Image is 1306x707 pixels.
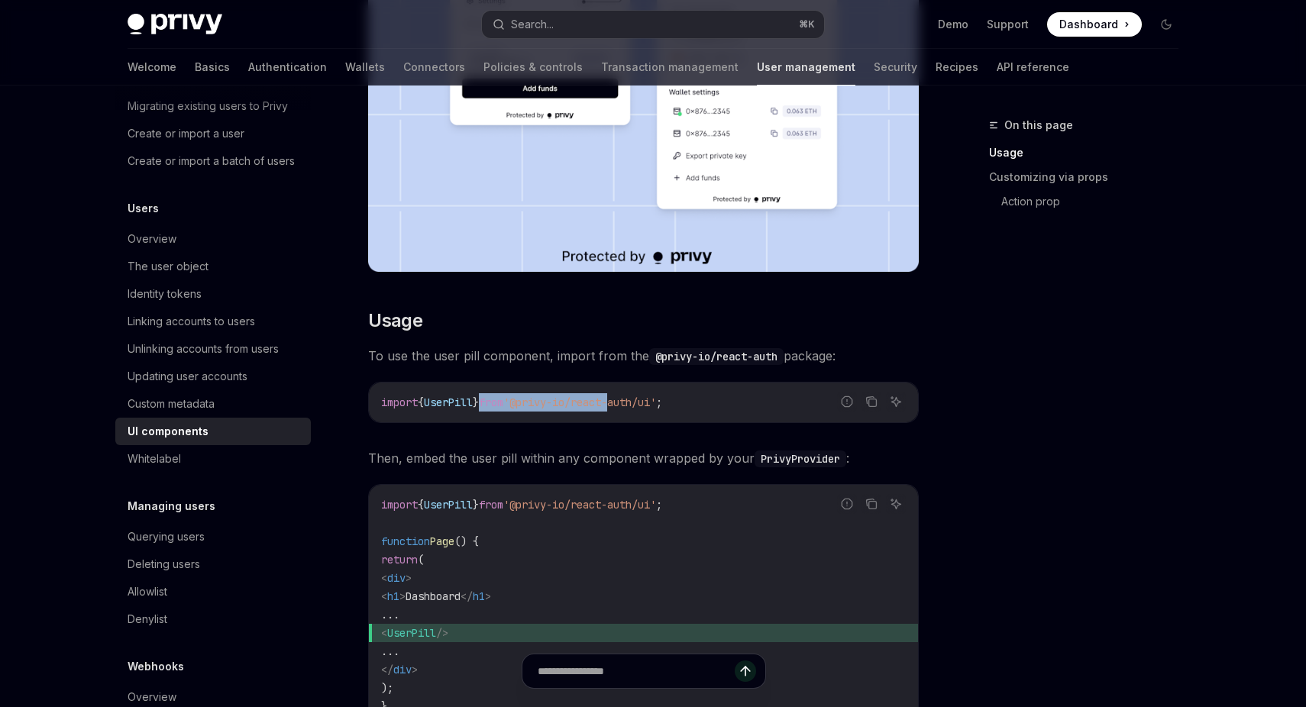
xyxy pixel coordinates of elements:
span: < [381,626,387,640]
a: User management [757,49,855,86]
span: import [381,498,418,512]
a: Updating user accounts [115,363,311,390]
a: Whitelabel [115,445,311,473]
a: Overview [115,225,311,253]
h5: Webhooks [128,657,184,676]
span: ⌘ K [799,18,815,31]
span: function [381,534,430,548]
a: UI components [115,418,311,445]
span: > [406,571,412,585]
span: ; [656,395,662,409]
a: Dashboard [1047,12,1142,37]
span: import [381,395,418,409]
span: from [479,395,503,409]
a: Denylist [115,605,311,633]
span: To use the user pill component, import from the package: [368,345,919,366]
span: Then, embed the user pill within any component wrapped by your : [368,447,919,469]
button: Ask AI [886,494,906,514]
h5: Managing users [128,497,215,515]
span: UserPill [387,626,436,640]
a: Authentication [248,49,327,86]
button: Send message [735,660,756,682]
a: Security [874,49,917,86]
span: } [473,498,479,512]
a: Connectors [403,49,465,86]
button: Ask AI [886,392,906,412]
a: Basics [195,49,230,86]
button: Search...⌘K [482,11,824,38]
span: return [381,553,418,567]
a: Transaction management [601,49,739,86]
a: Welcome [128,49,176,86]
span: Usage [368,308,422,333]
span: from [479,498,503,512]
span: } [473,395,479,409]
div: Overview [128,688,176,706]
h5: Users [128,199,159,218]
button: Copy the contents from the code block [862,494,881,514]
code: PrivyProvider [755,450,846,467]
button: Toggle dark mode [1154,12,1178,37]
a: Demo [938,17,968,32]
span: h1 [473,589,485,603]
span: '@privy-io/react-auth/ui' [503,395,656,409]
div: Querying users [128,528,205,546]
code: @privy-io/react-auth [649,348,784,365]
span: > [485,589,491,603]
span: < [381,571,387,585]
button: Report incorrect code [837,392,857,412]
a: Usage [989,140,1191,165]
div: Unlinking accounts from users [128,340,279,358]
button: Copy the contents from the code block [862,392,881,412]
span: { [418,395,424,409]
span: h1 [387,589,399,603]
a: Wallets [345,49,385,86]
span: Dashboard [1059,17,1118,32]
span: UserPill [424,498,473,512]
a: The user object [115,253,311,280]
a: Identity tokens [115,280,311,308]
span: ... [381,644,399,658]
img: dark logo [128,14,222,35]
a: Linking accounts to users [115,308,311,335]
span: /> [436,626,448,640]
div: UI components [128,422,209,441]
a: Deleting users [115,550,311,578]
div: Custom metadata [128,395,215,413]
a: Create or import a user [115,120,311,147]
div: Search... [511,15,554,34]
span: () { [454,534,479,548]
span: '@privy-io/react-auth/ui' [503,498,656,512]
span: </ [461,589,473,603]
a: Allowlist [115,578,311,605]
span: UserPill [424,395,473,409]
div: Denylist [128,610,167,628]
a: Unlinking accounts from users [115,335,311,363]
span: ( [418,553,424,567]
a: Create or import a batch of users [115,147,311,175]
a: Customizing via props [989,165,1191,189]
a: Policies & controls [483,49,583,86]
div: Updating user accounts [128,367,247,386]
div: Create or import a user [128,124,244,143]
span: Page [430,534,454,548]
div: Deleting users [128,555,200,573]
span: div [387,571,406,585]
span: ... [381,608,399,621]
div: Whitelabel [128,450,181,468]
div: Create or import a batch of users [128,152,295,170]
div: Overview [128,230,176,248]
div: Allowlist [128,583,167,601]
a: API reference [997,49,1069,86]
span: Dashboard [406,589,461,603]
div: Identity tokens [128,285,202,303]
div: The user object [128,257,209,276]
span: > [399,589,406,603]
span: ; [656,498,662,512]
a: Action prop [1001,189,1191,214]
div: Linking accounts to users [128,312,255,331]
span: < [381,589,387,603]
a: Custom metadata [115,390,311,418]
a: Support [987,17,1029,32]
a: Querying users [115,523,311,550]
